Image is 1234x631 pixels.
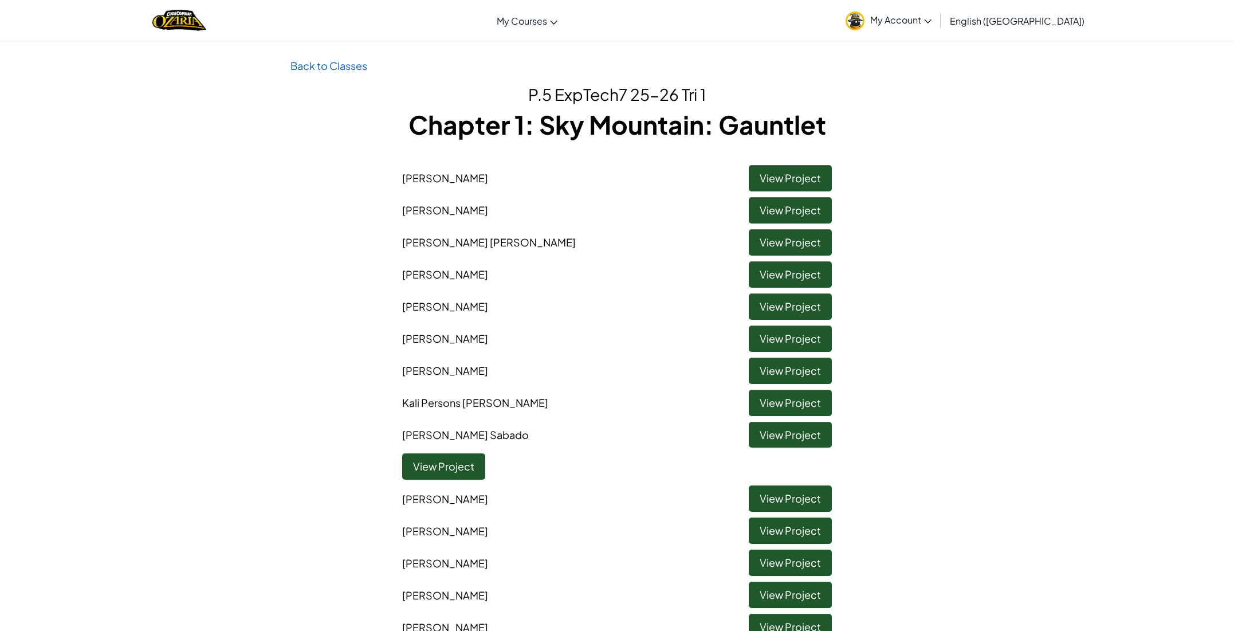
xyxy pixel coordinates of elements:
a: View Project [749,197,832,224]
span: [PERSON_NAME] [402,171,488,185]
h2: P.5 ExpTech7 25-26 Tri 1 [290,83,944,107]
img: avatar [846,11,864,30]
span: [PERSON_NAME] Sabado [402,428,529,441]
a: View Project [749,485,832,512]
a: My Account [840,2,937,38]
span: [PERSON_NAME] [402,556,488,570]
a: English ([GEOGRAPHIC_DATA]) [944,5,1090,36]
img: Home [152,9,206,32]
span: [PERSON_NAME] [402,589,488,602]
a: View Project [749,582,832,608]
a: View Project [749,550,832,576]
span: [PERSON_NAME] [402,300,488,313]
a: Ozaria by CodeCombat logo [152,9,206,32]
a: View Project [402,453,485,480]
span: [PERSON_NAME] [402,203,488,217]
span: Kali Persons [PERSON_NAME] [402,396,548,409]
span: My Account [870,14,932,26]
a: Back to Classes [290,59,367,72]
span: English ([GEOGRAPHIC_DATA]) [950,15,1084,27]
a: View Project [749,390,832,416]
span: [PERSON_NAME] [402,364,488,377]
span: [PERSON_NAME] [402,332,488,345]
span: [PERSON_NAME] [402,524,488,538]
h1: Chapter 1: Sky Mountain: Gauntlet [290,107,944,142]
span: [PERSON_NAME] [PERSON_NAME] [402,236,576,249]
a: View Project [749,326,832,352]
span: [PERSON_NAME] [402,492,488,505]
a: View Project [749,261,832,288]
span: [PERSON_NAME] [402,268,488,281]
a: View Project [749,422,832,448]
span: My Courses [497,15,547,27]
a: View Project [749,358,832,384]
a: View Project [749,518,832,544]
a: My Courses [491,5,563,36]
a: View Project [749,165,832,191]
a: View Project [749,229,832,256]
a: View Project [749,293,832,320]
